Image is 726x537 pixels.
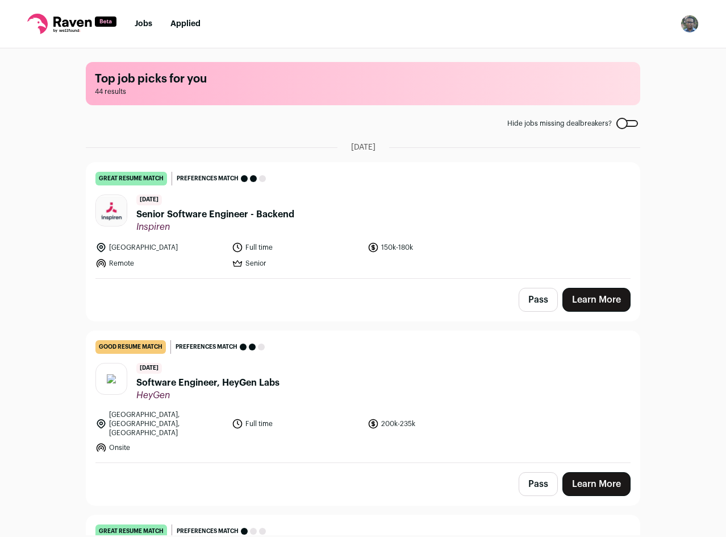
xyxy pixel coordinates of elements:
[368,410,497,437] li: 200k-235k
[681,15,699,33] button: Open dropdown
[95,172,167,185] div: great resume match
[135,20,152,28] a: Jobs
[368,242,497,253] li: 150k-180k
[562,288,631,312] a: Learn More
[136,390,279,401] span: HeyGen
[95,410,225,437] li: [GEOGRAPHIC_DATA], [GEOGRAPHIC_DATA], [GEOGRAPHIC_DATA]
[96,196,127,225] img: 94fc1ec370a6f26f7f6647b578c9f499d602f7331f0098404535d1d8f4b6e906.jpg
[176,341,237,353] span: Preferences match
[562,472,631,496] a: Learn More
[136,195,162,205] span: [DATE]
[170,20,201,28] a: Applied
[95,442,225,453] li: Onsite
[95,87,631,96] span: 44 results
[86,331,640,462] a: good resume match Preferences match [DATE] Software Engineer, HeyGen Labs HeyGen [GEOGRAPHIC_DATA...
[507,119,612,128] span: Hide jobs missing dealbreakers?
[681,15,699,33] img: 8730264-medium_jpg
[232,242,361,253] li: Full time
[177,173,239,184] span: Preferences match
[136,221,294,233] span: Inspiren
[86,163,640,278] a: great resume match Preferences match [DATE] Senior Software Engineer - Backend Inspiren [GEOGRAPH...
[136,363,162,374] span: [DATE]
[177,526,239,537] span: Preferences match
[136,376,279,390] span: Software Engineer, HeyGen Labs
[519,472,558,496] button: Pass
[519,288,558,312] button: Pass
[232,258,361,269] li: Senior
[95,71,631,87] h1: Top job picks for you
[232,410,361,437] li: Full time
[95,242,225,253] li: [GEOGRAPHIC_DATA]
[351,142,375,153] span: [DATE]
[95,258,225,269] li: Remote
[136,208,294,221] span: Senior Software Engineer - Backend
[107,374,116,383] img: e9a2b252386537c2fc8e6913cbe4e57552cd3f5be1791aea942425b295a16e1b.svg
[95,340,166,354] div: good resume match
